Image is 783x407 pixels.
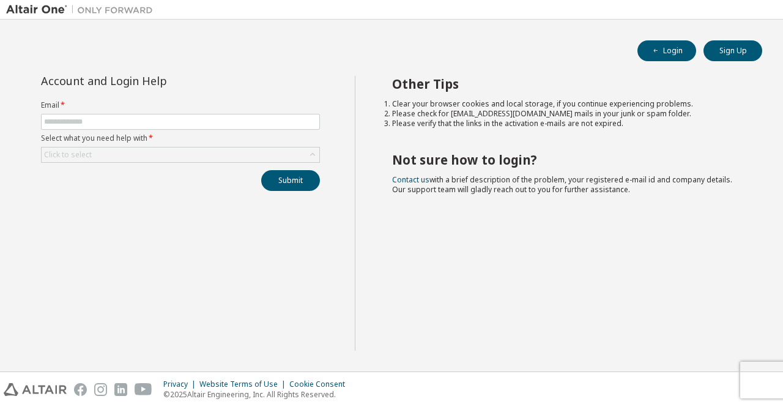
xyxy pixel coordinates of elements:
img: altair_logo.svg [4,383,67,396]
div: Website Terms of Use [199,379,289,389]
a: Contact us [392,174,429,185]
img: Altair One [6,4,159,16]
p: © 2025 Altair Engineering, Inc. All Rights Reserved. [163,389,352,400]
li: Please verify that the links in the activation e-mails are not expired. [392,119,741,129]
img: facebook.svg [74,383,87,396]
span: with a brief description of the problem, your registered e-mail id and company details. Our suppo... [392,174,732,195]
h2: Not sure how to login? [392,152,741,168]
li: Clear your browser cookies and local storage, if you continue experiencing problems. [392,99,741,109]
img: instagram.svg [94,383,107,396]
img: linkedin.svg [114,383,127,396]
img: youtube.svg [135,383,152,396]
h2: Other Tips [392,76,741,92]
div: Account and Login Help [41,76,264,86]
button: Login [637,40,696,61]
li: Please check for [EMAIL_ADDRESS][DOMAIN_NAME] mails in your junk or spam folder. [392,109,741,119]
label: Select what you need help with [41,133,320,143]
button: Submit [261,170,320,191]
div: Click to select [42,147,319,162]
div: Privacy [163,379,199,389]
div: Cookie Consent [289,379,352,389]
label: Email [41,100,320,110]
button: Sign Up [703,40,762,61]
div: Click to select [44,150,92,160]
